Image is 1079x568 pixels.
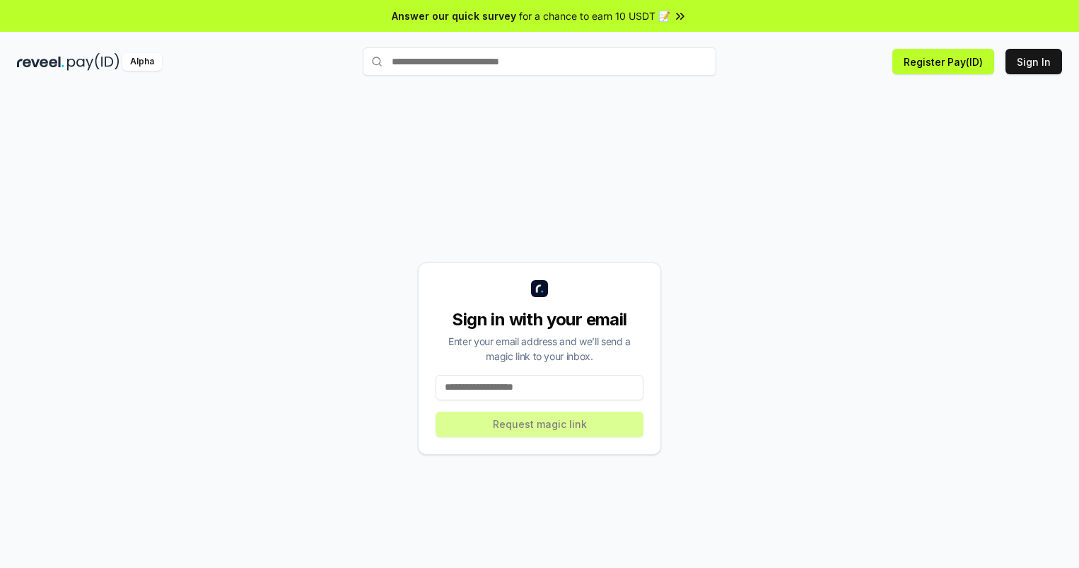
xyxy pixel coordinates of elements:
button: Register Pay(ID) [892,49,994,74]
div: Sign in with your email [436,308,643,331]
span: Answer our quick survey [392,8,516,23]
button: Sign In [1005,49,1062,74]
span: for a chance to earn 10 USDT 📝 [519,8,670,23]
img: pay_id [67,53,119,71]
img: logo_small [531,280,548,297]
img: reveel_dark [17,53,64,71]
div: Enter your email address and we’ll send a magic link to your inbox. [436,334,643,364]
div: Alpha [122,53,162,71]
